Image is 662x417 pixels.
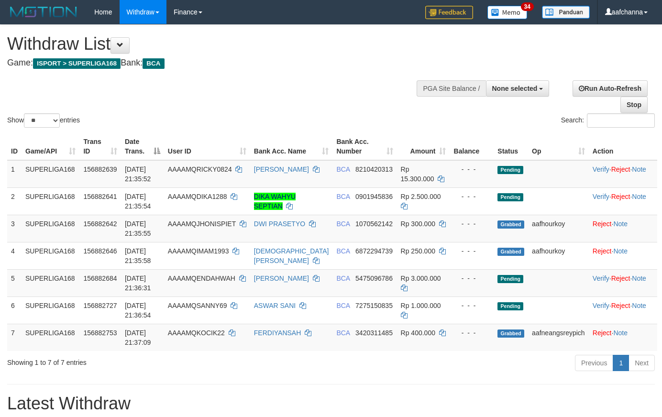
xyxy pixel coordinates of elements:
[336,329,350,337] span: BCA
[355,247,393,255] span: Copy 6872294739 to clipboard
[613,247,628,255] a: Note
[497,302,523,310] span: Pending
[632,165,646,173] a: Note
[254,220,305,228] a: DWI PRASETYO
[497,329,524,338] span: Grabbed
[254,193,296,210] a: DIKA WAHYU SEPTIAN
[611,302,630,309] a: Reject
[587,113,655,128] input: Search:
[22,296,79,324] td: SUPERLIGA168
[492,85,538,92] span: None selected
[486,80,550,97] button: None selected
[254,302,296,309] a: ASWAR SANI
[168,329,225,337] span: AAAAMQKOCIK22
[168,302,227,309] span: AAAAMQSANNY69
[7,394,655,413] h1: Latest Withdraw
[168,220,236,228] span: AAAAMQJHONISPIET
[401,274,441,282] span: Rp 3.000.000
[593,165,609,173] a: Verify
[589,160,657,188] td: · ·
[164,133,250,160] th: User ID: activate to sort column ascending
[33,58,121,69] span: ISPORT > SUPERLIGA168
[125,247,151,264] span: [DATE] 21:35:58
[143,58,164,69] span: BCA
[336,274,350,282] span: BCA
[250,133,333,160] th: Bank Acc. Name: activate to sort column ascending
[355,193,393,200] span: Copy 0901945836 to clipboard
[497,193,523,201] span: Pending
[332,133,397,160] th: Bank Acc. Number: activate to sort column ascending
[497,275,523,283] span: Pending
[589,133,657,160] th: Action
[497,220,524,229] span: Grabbed
[561,113,655,128] label: Search:
[453,328,490,338] div: - - -
[22,160,79,188] td: SUPERLIGA168
[7,113,80,128] label: Show entries
[121,133,164,160] th: Date Trans.: activate to sort column descending
[497,248,524,256] span: Grabbed
[487,6,528,19] img: Button%20Memo.svg
[83,220,117,228] span: 156882642
[593,329,612,337] a: Reject
[401,165,434,183] span: Rp 15.300.000
[7,269,22,296] td: 5
[589,269,657,296] td: · ·
[7,5,80,19] img: MOTION_logo.png
[453,301,490,310] div: - - -
[125,220,151,237] span: [DATE] 21:35:55
[254,247,329,264] a: [DEMOGRAPHIC_DATA][PERSON_NAME]
[355,274,393,282] span: Copy 5475096786 to clipboard
[453,192,490,201] div: - - -
[589,242,657,269] td: ·
[620,97,648,113] a: Stop
[168,247,229,255] span: AAAAMQIMAM1993
[632,193,646,200] a: Note
[611,193,630,200] a: Reject
[355,220,393,228] span: Copy 1070562142 to clipboard
[7,160,22,188] td: 1
[7,58,432,68] h4: Game: Bank:
[613,355,629,371] a: 1
[401,220,435,228] span: Rp 300.000
[593,247,612,255] a: Reject
[453,274,490,283] div: - - -
[593,302,609,309] a: Verify
[254,274,309,282] a: [PERSON_NAME]
[24,113,60,128] select: Showentries
[7,242,22,269] td: 4
[417,80,485,97] div: PGA Site Balance /
[450,133,494,160] th: Balance
[125,165,151,183] span: [DATE] 21:35:52
[453,165,490,174] div: - - -
[355,165,393,173] span: Copy 8210420313 to clipboard
[22,269,79,296] td: SUPERLIGA168
[425,6,473,19] img: Feedback.jpg
[336,193,350,200] span: BCA
[589,187,657,215] td: · ·
[593,220,612,228] a: Reject
[528,242,589,269] td: aafhourkoy
[7,215,22,242] td: 3
[168,274,235,282] span: AAAAMQENDAHWAH
[125,302,151,319] span: [DATE] 21:36:54
[589,296,657,324] td: · ·
[83,302,117,309] span: 156882727
[7,187,22,215] td: 2
[575,355,613,371] a: Previous
[528,215,589,242] td: aafhourkoy
[83,165,117,173] span: 156882639
[22,133,79,160] th: Game/API: activate to sort column ascending
[254,165,309,173] a: [PERSON_NAME]
[83,329,117,337] span: 156882753
[497,166,523,174] span: Pending
[355,302,393,309] span: Copy 7275150835 to clipboard
[528,324,589,351] td: aafneangsreypich
[7,324,22,351] td: 7
[7,296,22,324] td: 6
[336,220,350,228] span: BCA
[613,329,628,337] a: Note
[22,215,79,242] td: SUPERLIGA168
[125,274,151,292] span: [DATE] 21:36:31
[168,193,227,200] span: AAAAMQDIKA1288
